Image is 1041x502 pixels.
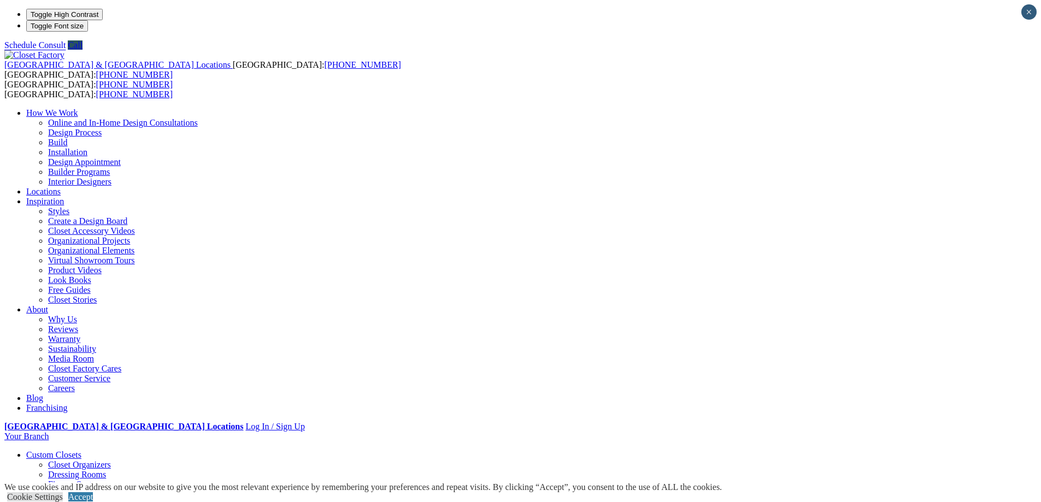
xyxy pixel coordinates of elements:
a: [PHONE_NUMBER] [96,80,173,89]
a: Interior Designers [48,177,111,186]
a: Sustainability [48,344,96,353]
span: [GEOGRAPHIC_DATA] & [GEOGRAPHIC_DATA] Locations [4,60,231,69]
a: Virtual Showroom Tours [48,256,135,265]
a: Dressing Rooms [48,470,106,479]
a: Your Branch [4,432,49,441]
a: Free Guides [48,285,91,294]
img: Closet Factory [4,50,64,60]
a: Product Videos [48,265,102,275]
a: Builder Programs [48,167,110,176]
a: Careers [48,383,75,393]
a: Call [68,40,83,50]
a: Finesse Systems [48,480,105,489]
a: About [26,305,48,314]
a: Create a Design Board [48,216,127,226]
a: Look Books [48,275,91,285]
a: [GEOGRAPHIC_DATA] & [GEOGRAPHIC_DATA] Locations [4,422,243,431]
span: Toggle Font size [31,22,84,30]
a: Online and In-Home Design Consultations [48,118,198,127]
a: [PHONE_NUMBER] [324,60,401,69]
a: Schedule Consult [4,40,66,50]
a: Organizational Elements [48,246,134,255]
a: Design Process [48,128,102,137]
a: Styles [48,206,69,216]
a: Design Appointment [48,157,121,167]
a: Customer Service [48,374,110,383]
a: Warranty [48,334,80,344]
a: Closet Accessory Videos [48,226,135,235]
a: [PHONE_NUMBER] [96,70,173,79]
a: Closet Factory Cares [48,364,121,373]
a: Media Room [48,354,94,363]
button: Toggle High Contrast [26,9,103,20]
span: [GEOGRAPHIC_DATA]: [GEOGRAPHIC_DATA]: [4,80,173,99]
a: Installation [48,147,87,157]
button: Toggle Font size [26,20,88,32]
a: Log In / Sign Up [245,422,304,431]
span: Toggle High Contrast [31,10,98,19]
span: [GEOGRAPHIC_DATA]: [GEOGRAPHIC_DATA]: [4,60,401,79]
a: [GEOGRAPHIC_DATA] & [GEOGRAPHIC_DATA] Locations [4,60,233,69]
div: We use cookies and IP address on our website to give you the most relevant experience by remember... [4,482,722,492]
a: How We Work [26,108,78,117]
button: Close [1021,4,1037,20]
a: Locations [26,187,61,196]
a: Cookie Settings [7,492,63,501]
a: Franchising [26,403,68,412]
a: Why Us [48,315,77,324]
a: Custom Closets [26,450,81,459]
a: Blog [26,393,43,403]
a: Closet Organizers [48,460,111,469]
a: Inspiration [26,197,64,206]
a: Build [48,138,68,147]
a: [PHONE_NUMBER] [96,90,173,99]
a: Accept [68,492,93,501]
a: Closet Stories [48,295,97,304]
a: Reviews [48,324,78,334]
a: Organizational Projects [48,236,130,245]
